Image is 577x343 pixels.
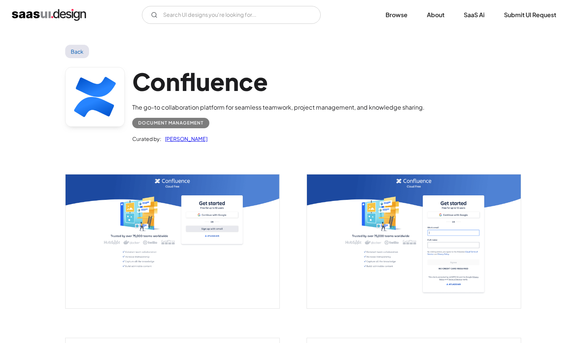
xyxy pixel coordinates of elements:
a: About [418,7,453,23]
img: 64181e721461c678055f2b04_Confluence%20Login%20Screen.png [66,174,279,308]
img: 64181e774370bbeb1b915f20_Confluence%20Signup%20Screen.png [307,174,521,308]
a: open lightbox [307,174,521,308]
h1: Confluence [132,67,425,96]
div: The go-to collaboration platform for seamless teamwork, project management, and knowledge sharing. [132,103,425,112]
a: home [12,9,86,21]
a: Submit UI Request [495,7,565,23]
a: SaaS Ai [455,7,494,23]
div: Document Management [138,119,203,128]
a: Back [65,45,89,58]
input: Search UI designs you're looking for... [142,6,321,24]
a: open lightbox [66,174,279,308]
div: Curated by: [132,134,161,143]
a: Browse [377,7,416,23]
form: Email Form [142,6,321,24]
a: [PERSON_NAME] [161,134,207,143]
